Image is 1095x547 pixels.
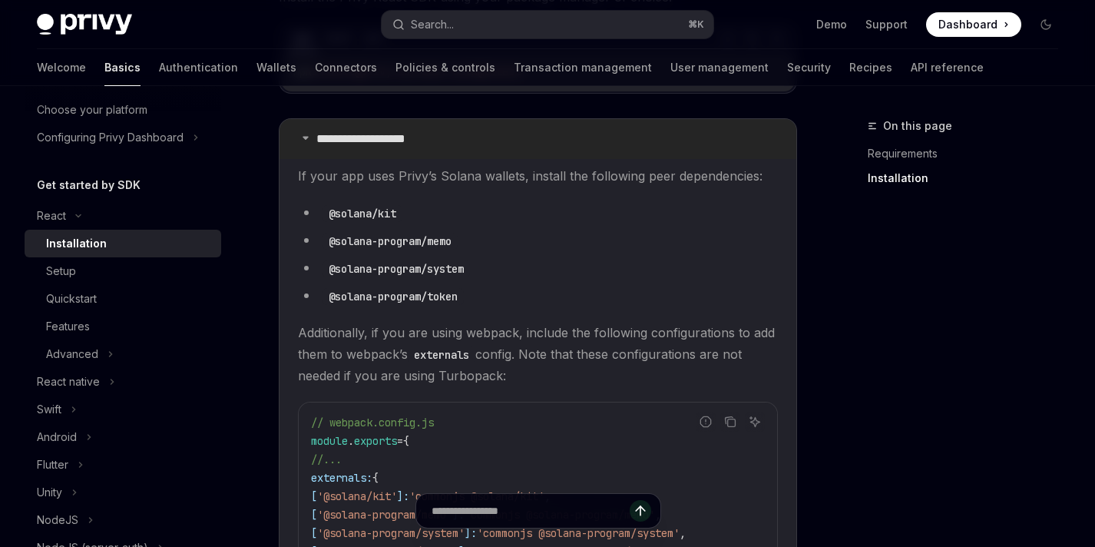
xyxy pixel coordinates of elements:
[46,290,97,308] div: Quickstart
[323,288,464,305] code: @solana-program/token
[25,313,221,340] a: Features
[311,489,317,503] span: [
[37,511,78,529] div: NodeJS
[544,489,551,503] span: ,
[868,166,1070,191] a: Installation
[323,260,470,277] code: @solana-program/system
[670,49,769,86] a: User management
[397,434,403,448] span: =
[311,416,434,429] span: // webpack.config.js
[395,49,495,86] a: Policies & controls
[256,49,296,86] a: Wallets
[1034,12,1058,37] button: Toggle dark mode
[372,471,379,485] span: {
[37,207,66,225] div: React
[37,456,68,474] div: Flutter
[849,49,892,86] a: Recipes
[883,117,952,135] span: On this page
[411,15,454,34] div: Search...
[696,412,716,432] button: Report incorrect code
[315,49,377,86] a: Connectors
[37,428,77,446] div: Android
[408,346,475,363] code: externals
[37,400,61,419] div: Swift
[348,434,354,448] span: .
[354,434,397,448] span: exports
[865,17,908,32] a: Support
[397,489,409,503] span: ]:
[323,205,402,222] code: @solana/kit
[298,165,778,187] span: If your app uses Privy’s Solana wallets, install the following peer dependencies:
[630,500,651,522] button: Send message
[868,141,1070,166] a: Requirements
[311,453,342,466] span: //...
[46,317,90,336] div: Features
[938,17,997,32] span: Dashboard
[926,12,1021,37] a: Dashboard
[46,345,98,363] div: Advanced
[25,285,221,313] a: Quickstart
[311,471,372,485] span: externals:
[37,14,132,35] img: dark logo
[311,434,348,448] span: module
[37,128,184,147] div: Configuring Privy Dashboard
[46,262,76,280] div: Setup
[382,11,714,38] button: Search...⌘K
[37,176,141,194] h5: Get started by SDK
[911,49,984,86] a: API reference
[104,49,141,86] a: Basics
[317,489,397,503] span: '@solana/kit'
[298,322,778,386] span: Additionally, if you are using webpack, include the following configurations to add them to webpa...
[816,17,847,32] a: Demo
[787,49,831,86] a: Security
[409,489,544,503] span: 'commonjs @solana/kit'
[745,412,765,432] button: Ask AI
[37,483,62,502] div: Unity
[159,49,238,86] a: Authentication
[323,233,458,250] code: @solana-program/memo
[37,373,100,391] div: React native
[25,230,221,257] a: Installation
[688,18,704,31] span: ⌘ K
[46,234,107,253] div: Installation
[37,49,86,86] a: Welcome
[720,412,740,432] button: Copy the contents from the code block
[514,49,652,86] a: Transaction management
[25,257,221,285] a: Setup
[403,434,409,448] span: {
